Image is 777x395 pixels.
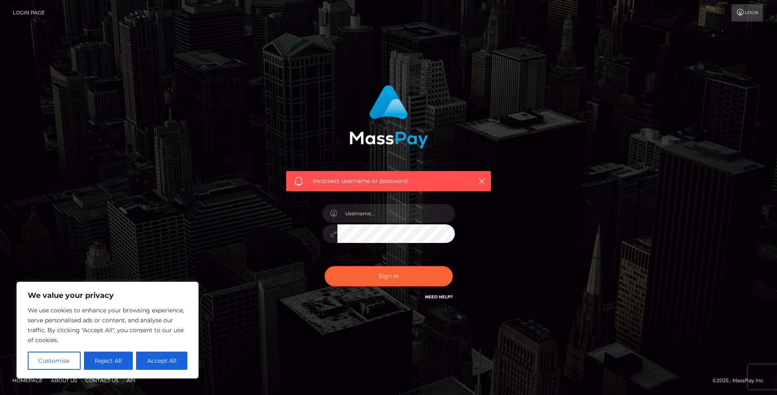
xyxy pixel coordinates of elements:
[325,266,453,286] button: Sign in
[732,4,763,21] a: Login
[82,374,122,387] a: Contact Us
[17,282,198,378] div: We value your privacy
[9,374,46,387] a: Homepage
[28,290,187,300] p: We value your privacy
[313,177,464,186] span: Incorrect username or password.
[13,4,45,21] a: Login Page
[28,305,187,345] p: We use cookies to enhance your browsing experience, serve personalised ads or content, and analys...
[337,204,455,223] input: Username...
[48,374,80,387] a: About Us
[84,352,133,370] button: Reject All
[136,352,187,370] button: Accept All
[28,352,81,370] button: Customise
[425,294,453,300] a: Need Help?
[349,85,428,148] img: MassPay Login
[123,374,139,387] a: API
[712,376,771,385] div: © 2025 , MassPay Inc.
